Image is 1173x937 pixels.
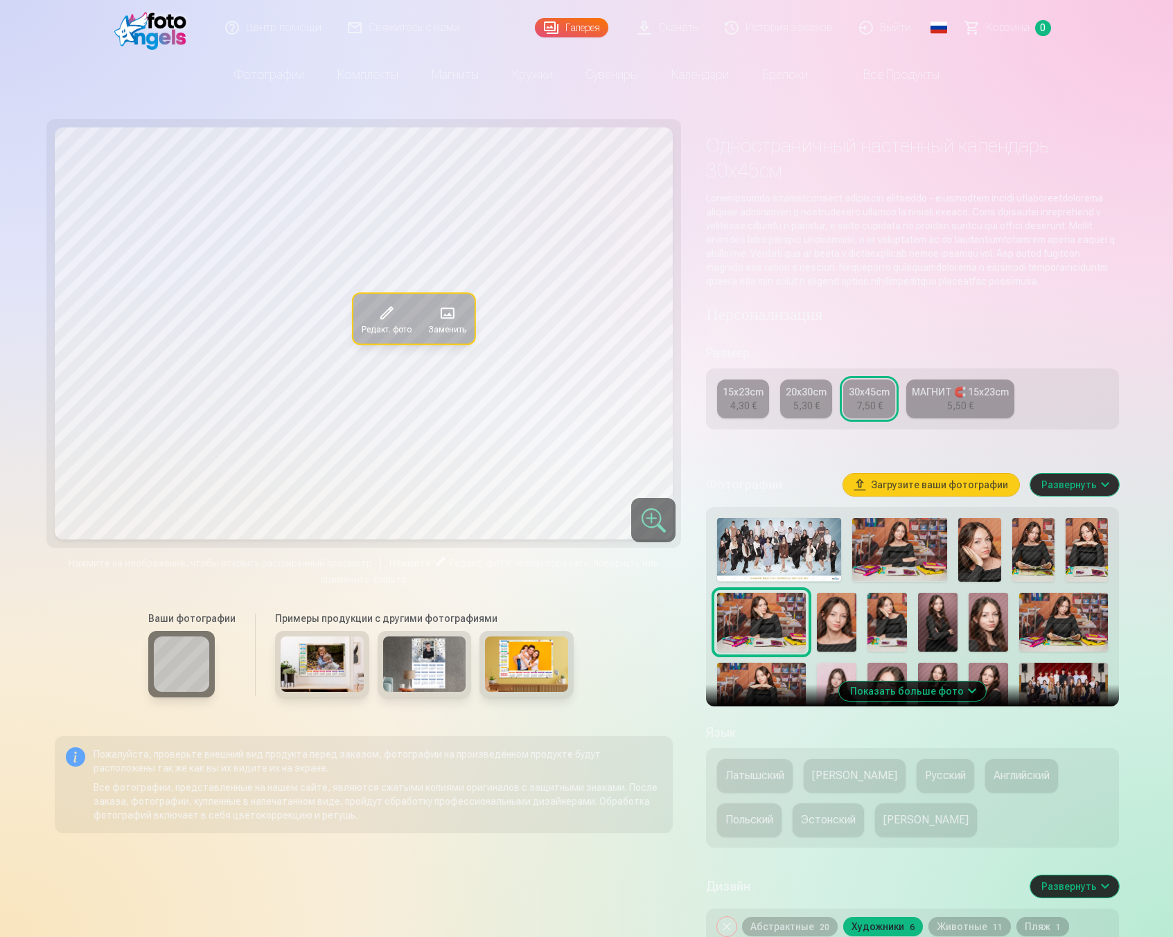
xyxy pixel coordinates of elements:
button: Пляж1 [1016,917,1069,936]
button: Английский [985,759,1058,792]
span: Заменить [428,324,466,335]
button: Абстрактные20 [742,917,838,936]
h5: Язык [706,723,1118,742]
span: 0 [1035,20,1051,36]
a: Брелоки [746,55,824,94]
span: " [511,557,515,569]
button: Животные11 [928,917,1011,936]
p: Все фотографии, представленные на нашем сайте, являются сжатыми копиями оригиналов с защитными зн... [94,780,662,822]
h4: Персонализация [706,305,1118,327]
h6: Ваши фотографии [148,612,236,625]
div: 7,50 € [856,399,883,413]
p: Loremipsumdo sitametconsect adipiscin elitseddo - eiusmodtem incidi utlaboreetdolorema aliquae ad... [706,191,1118,288]
div: 5,50 € [947,399,973,413]
button: Художники6 [843,917,923,936]
div: 4,30 € [730,399,757,413]
button: Редакт. фото [353,294,420,343]
span: 11 [993,922,1003,932]
a: Галерея [535,18,608,37]
span: Редакт. фото [449,557,511,569]
a: Календари [655,55,746,94]
button: Загрузите ваши фотографии [843,474,1019,496]
div: 15x23cm [723,385,764,399]
h5: Фотографии [706,475,831,494]
span: " [431,557,435,569]
span: Редакт. фото [362,324,412,335]
button: [PERSON_NAME] [804,759,906,792]
h1: Одностраничный настенный календарь 30x45см [706,133,1118,183]
a: Магниты [415,55,495,94]
a: 15x23cm4,30 € [717,380,769,418]
a: 30x45cm7,50 € [843,380,895,418]
p: Пожалуйста, проверьте внешний вид продукта перед заказом, фотографии на произведённом продукте бу... [94,747,662,775]
div: 5,30 € [793,399,820,413]
a: Кружки [495,55,569,94]
a: Все продукты [824,55,956,94]
span: Нажмите [389,557,431,569]
span: 6 [910,922,915,932]
a: Комплекты [321,55,415,94]
button: Заменить [420,294,475,343]
button: Польский [717,803,782,837]
button: Показать больше фото [839,681,986,701]
h6: Примеры продукции с другими фотографиями [270,612,579,625]
a: МАГНИТ 🧲 15x23cm5,50 € [906,380,1014,418]
button: [PERSON_NAME] [875,803,977,837]
button: Развернуть [1030,474,1119,496]
a: Сувениры [569,55,655,94]
span: 20 [820,922,829,932]
div: 30x45cm [849,385,890,399]
h5: Дизайн [706,877,1018,896]
h5: Размер [706,343,1118,363]
span: Корзина [986,19,1030,36]
a: 20x30cm5,30 € [780,380,832,418]
span: 1 [1056,922,1061,932]
button: Латышский [717,759,793,792]
button: Развернуть [1030,875,1119,898]
span: Нажмите на изображение, чтобы открыть расширенный просмотр [69,556,372,570]
button: Эстонский [793,803,864,837]
button: Русский [917,759,974,792]
a: Фотографии [218,55,321,94]
div: МАГНИТ 🧲 15x23cm [912,385,1009,399]
div: 20x30cm [786,385,827,399]
img: /fa4 [114,6,194,50]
